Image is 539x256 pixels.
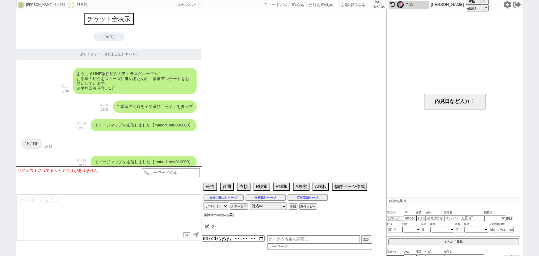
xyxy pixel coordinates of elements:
div: ! [68,2,74,8]
span: 物件名 [444,210,484,215]
button: 内見日など入力！ [424,94,486,109]
input: フィードバックID検索 [263,1,306,8]
input: 5 [421,227,430,233]
button: R緩和 [273,183,290,191]
button: 会話チェック [466,5,489,11]
div: [DATE] [94,32,124,41]
span: 会話チェック [467,6,487,11]
button: R検索 [254,183,270,191]
input: 東京都港区海岸３ [426,215,444,221]
button: 冬眠 [289,203,297,210]
span: 吹出No [387,210,404,215]
button: 空室確認ページ [288,194,328,201]
p: スミカ [60,84,69,89]
p: スミカ [77,121,86,126]
div: ようこそLINE物件紹介のアエラスグループへ！ お部屋の紹介をスムーズに進めるために、事前アンケートをお願いしています。 ※平均回答時間：1分 [73,68,197,94]
input: 10.5 [416,215,426,221]
span: 住所 [426,210,444,215]
img: 0huy5K0CgFKlYYMgOix3hUKWhiKTw7Q3NEZ1UxZy00cG9wBD5QZF0wYC1lI2QnUmlSYVU1MC86JjUUIV0wBmTWYh8CdGEhBmk... [397,1,404,8]
p: スミカ [77,158,86,163]
button: まとめて登録 [388,238,519,245]
div: こめ [405,2,427,7]
span: 住所 [426,250,444,254]
span: 建物 [430,222,455,227]
span: 物件名 [444,250,484,254]
p: 物件の共有 [387,197,520,205]
div: イメージマップを送信しました【madori_set/000000】 [91,119,196,131]
div: 新しくフォローされました (19:36:12) [16,49,202,60]
input: 要対応ID検索 [308,1,339,8]
p: 19:36 [99,107,109,112]
button: 条件コピー [299,203,317,210]
span: 階数 [455,222,464,227]
input: サンハイム田町 [444,215,484,221]
span: URL [404,210,416,215]
input: 30.5 [387,227,402,233]
button: 候補物件ページ [246,194,286,201]
input: タスクの内容を詳細に [267,235,360,242]
p: 19:36 [44,144,52,149]
button: A検索 [293,183,310,191]
span: 家賃 [416,250,426,254]
input: キーワード [267,243,372,250]
button: 過去の物出しページ [204,194,244,201]
div: 1K,1DK [21,138,43,150]
span: URL [404,250,416,254]
p: スミカ [99,103,109,108]
div: 物件の感想待ち [204,213,235,217]
span: 掲載元 [484,210,493,215]
div: 28日目 [77,2,87,7]
button: X [204,213,208,217]
input: https://suumo.jp/chintai/jnc_000022489271 [489,227,514,233]
input: お客様ID検索 [340,1,371,8]
button: 質問 [220,183,234,191]
button: 物件ページ作成 [332,183,367,191]
span: 家賃 [416,210,426,215]
button: 削除 [506,216,513,221]
p: 19:36 [77,126,86,131]
span: 構造 [464,222,489,227]
p: 19:36 [60,89,69,94]
div: 614763 [53,2,66,7]
p: [PERSON_NAME] [431,2,464,7]
span: 広さ [387,222,402,227]
button: ステータス [230,203,248,210]
span: アエラスグループ [175,3,200,6]
button: 報告 [204,183,217,191]
button: チャット全表示 [84,13,134,25]
input: https://suumo.jp/chintai/jnc_000022489271 [404,215,416,221]
span: 間取 [402,222,421,227]
div: イメージマップを送信しました【madori_set/010000】 [91,156,196,168]
input: 🔍キーワード検索 [142,168,200,177]
input: 1234567 [387,216,404,221]
div: サジェストされてる大カテゴリがありません [18,168,142,173]
span: 吹出No [387,250,404,254]
button: 追加 [361,235,371,243]
span: 入力専用URL [489,222,514,227]
input: 2 [455,227,464,233]
button: A緩和 [313,183,329,191]
p: 20:50:38 [373,5,385,10]
div: [PERSON_NAME] [25,2,53,7]
p: 19:36 [77,163,86,168]
span: 築年 [421,222,430,227]
div: ご希望の間取を全て選び「完了」をタップ [113,100,197,113]
button: 依頼 [237,183,251,191]
img: 0hbFZE2Qb1PWl3PCONYThDVwdsPgNUTWR7Wgp0XUBva1xCBCltCQonXRY1Zg5JCn49XV9zWkRoawpVRQlZDgk5CzhUCgNMfBJ... [18,2,24,8]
